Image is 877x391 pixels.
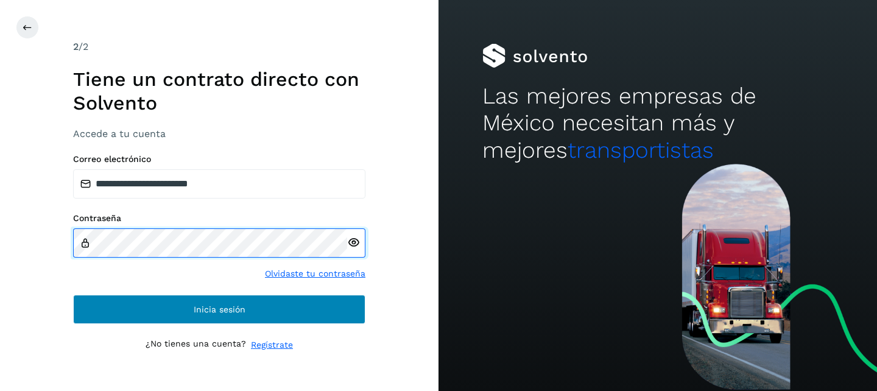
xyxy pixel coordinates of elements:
span: Inicia sesión [194,305,245,314]
span: transportistas [568,137,714,163]
label: Contraseña [73,213,365,224]
a: Olvidaste tu contraseña [265,267,365,280]
span: 2 [73,41,79,52]
h2: Las mejores empresas de México necesitan más y mejores [482,83,833,164]
a: Regístrate [251,339,293,351]
button: Inicia sesión [73,295,365,324]
p: ¿No tienes una cuenta? [146,339,246,351]
h3: Accede a tu cuenta [73,128,365,139]
div: /2 [73,40,365,54]
label: Correo electrónico [73,154,365,164]
h1: Tiene un contrato directo con Solvento [73,68,365,114]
